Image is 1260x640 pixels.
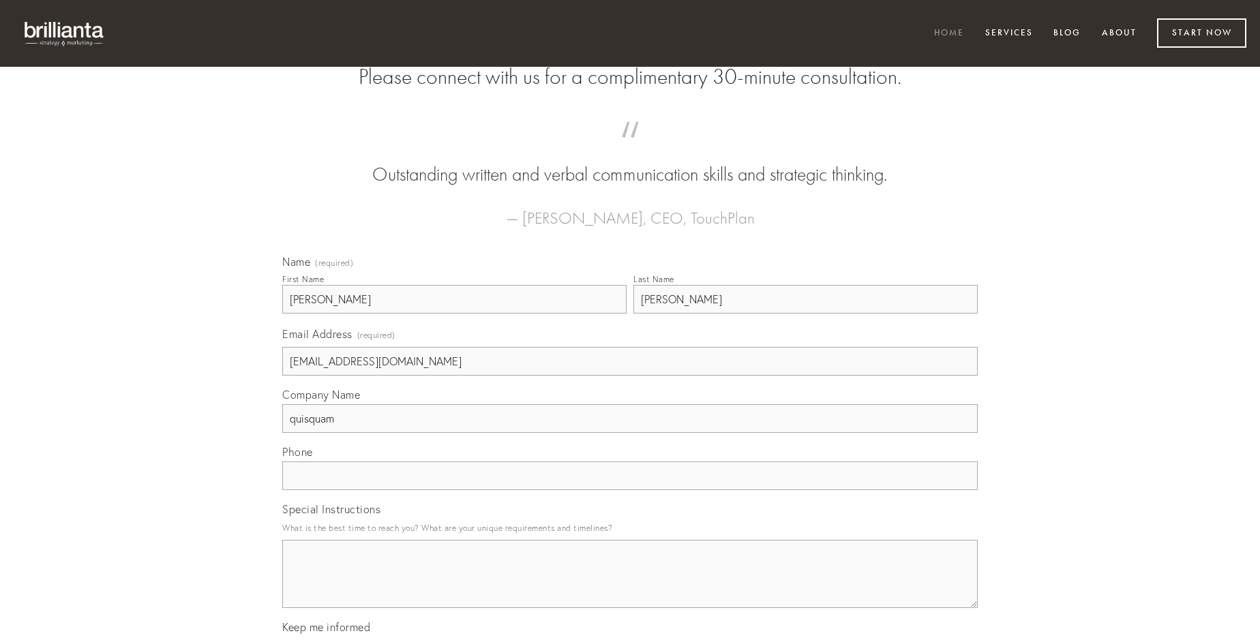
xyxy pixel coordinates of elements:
[925,22,973,45] a: Home
[282,502,380,516] span: Special Instructions
[976,22,1042,45] a: Services
[282,255,310,269] span: Name
[282,327,352,341] span: Email Address
[282,519,978,537] p: What is the best time to reach you? What are your unique requirements and timelines?
[1157,18,1246,48] a: Start Now
[282,620,370,634] span: Keep me informed
[1045,22,1090,45] a: Blog
[357,326,395,344] span: (required)
[282,64,978,90] h2: Please connect with us for a complimentary 30-minute consultation.
[304,135,956,162] span: “
[633,274,674,284] div: Last Name
[14,14,116,53] img: brillianta - research, strategy, marketing
[304,135,956,188] blockquote: Outstanding written and verbal communication skills and strategic thinking.
[282,274,324,284] div: First Name
[282,445,313,459] span: Phone
[282,388,360,401] span: Company Name
[315,259,353,267] span: (required)
[304,188,956,232] figcaption: — [PERSON_NAME], CEO, TouchPlan
[1093,22,1145,45] a: About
